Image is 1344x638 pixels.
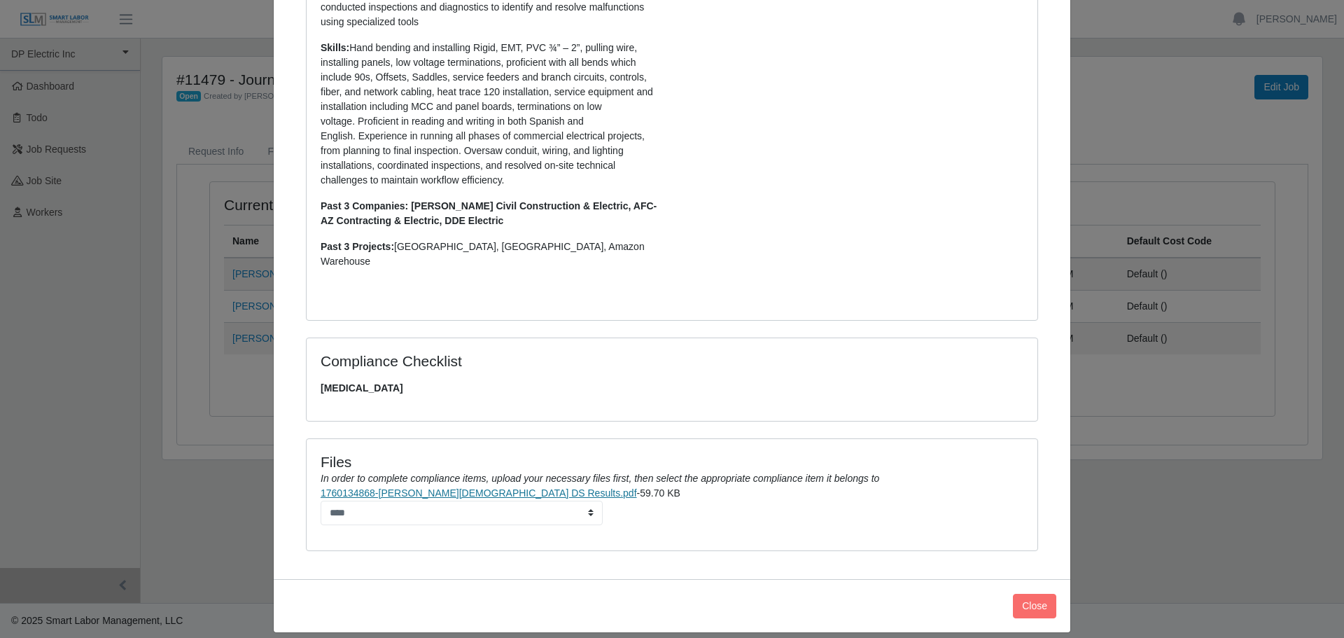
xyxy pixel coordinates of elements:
strong: Past 3 Projects: [321,241,394,252]
strong: Past 3 Companies: [PERSON_NAME] Civil Construction & Electric, AFC-AZ Contracting & Electric, DDE... [321,200,657,226]
i: In order to complete compliance items, upload your necessary files first, then select the appropr... [321,473,879,484]
span: 59.70 KB [640,487,680,499]
li: - [321,486,1023,525]
h4: Compliance Checklist [321,352,782,370]
button: Close [1013,594,1056,618]
a: 1760134868-[PERSON_NAME][DEMOGRAPHIC_DATA] DS Results.pdf [321,487,637,499]
h4: Files [321,453,1023,471]
strong: Skills: [321,42,349,53]
p: [GEOGRAPHIC_DATA], [GEOGRAPHIC_DATA], Amazon Warehouse [321,240,661,269]
p: Hand bending and installing Rigid, EMT, PVC ¾” – 2”, pulling wire, installing panels, low voltage... [321,41,661,188]
span: [MEDICAL_DATA] [321,381,1023,396]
